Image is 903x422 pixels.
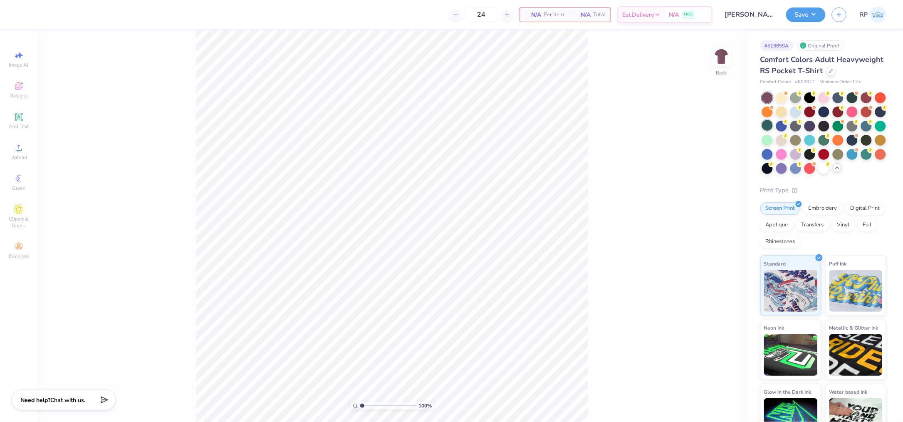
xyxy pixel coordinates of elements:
span: Total [593,10,606,19]
span: N/A [524,10,541,19]
span: RP [860,10,868,20]
div: Rhinestones [760,236,801,248]
span: Image AI [9,62,29,68]
div: Embroidery [803,202,843,215]
div: Foil [858,219,877,231]
span: Standard [764,259,786,268]
span: Designs [10,92,28,99]
div: Vinyl [832,219,855,231]
span: Decorate [9,253,29,260]
div: Print Type [760,186,886,195]
img: Puff Ink [829,270,883,312]
span: Greek [12,185,25,191]
span: Glow in the Dark Ink [764,387,811,396]
div: # 513859A [760,40,794,51]
span: N/A [669,10,679,19]
button: Save [786,7,826,22]
input: Untitled Design [719,6,780,23]
div: Applique [760,219,794,231]
img: Metallic & Glitter Ink [829,334,883,376]
span: Water based Ink [829,387,868,396]
img: Standard [764,270,818,312]
span: Upload [10,154,27,161]
span: 100 % [418,402,432,410]
span: # 6030CC [795,79,816,86]
span: Comfort Colors [760,79,791,86]
span: Minimum Order: 12 + [820,79,861,86]
span: Per Item [544,10,564,19]
span: Metallic & Glitter Ink [829,323,878,332]
span: Add Text [9,123,29,130]
input: – – [465,7,497,22]
div: Digital Print [845,202,886,215]
span: FREE [684,12,693,17]
div: Transfers [796,219,829,231]
img: Neon Ink [764,334,818,376]
div: Original Proof [798,40,844,51]
div: Back [716,69,727,77]
span: Neon Ink [764,323,784,332]
img: Rose Pineda [870,7,886,23]
strong: Need help? [20,396,50,404]
span: Comfort Colors Adult Heavyweight RS Pocket T-Shirt [760,55,884,76]
span: Est. Delivery [623,10,654,19]
a: RP [860,7,886,23]
span: Chat with us. [50,396,85,404]
img: Back [713,48,730,65]
div: Screen Print [760,202,801,215]
span: Clipart & logos [4,216,33,229]
span: Puff Ink [829,259,847,268]
span: N/A [574,10,591,19]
